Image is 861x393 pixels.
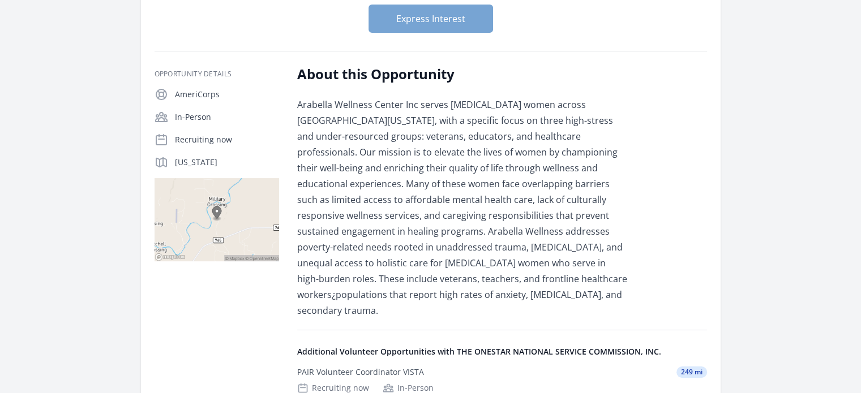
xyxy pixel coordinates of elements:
[155,178,279,261] img: Map
[155,70,279,79] h3: Opportunity Details
[676,366,707,378] span: 249 mi
[297,65,628,83] h2: About this Opportunity
[175,111,279,123] p: In-Person
[175,157,279,168] p: [US_STATE]
[297,97,628,318] p: Arabella Wellness Center Inc serves [MEDICAL_DATA] women across [GEOGRAPHIC_DATA][US_STATE], with...
[175,134,279,145] p: Recruiting now
[297,346,707,357] h4: Additional Volunteer Opportunities with THE ONESTAR NATIONAL SERVICE COMMISSION, INC.
[297,366,424,378] div: PAIR Volunteer Coordinator VISTA
[369,5,493,33] button: Express Interest
[175,89,279,100] p: AmeriCorps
